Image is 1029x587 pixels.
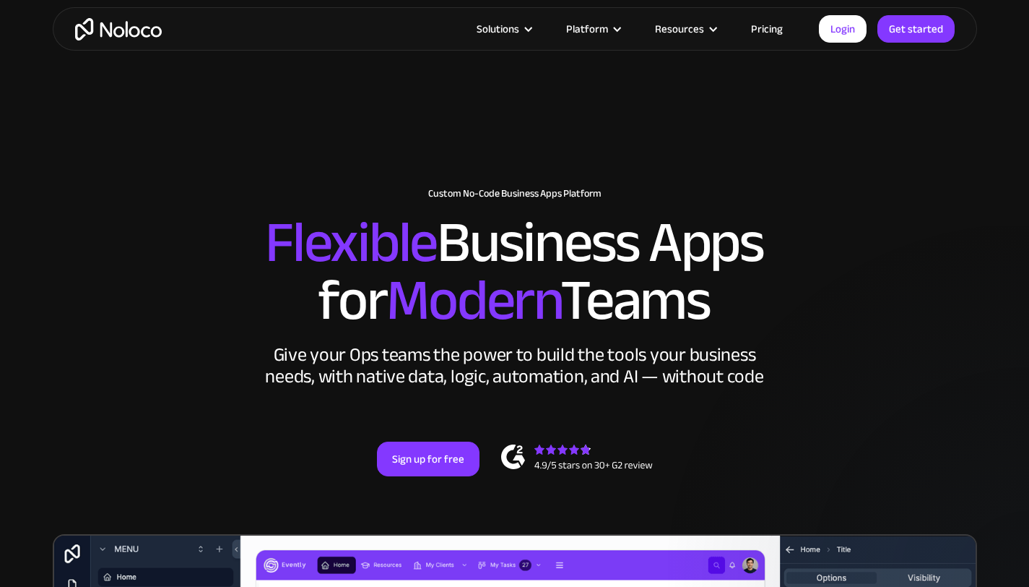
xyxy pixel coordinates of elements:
[67,214,963,330] h2: Business Apps for Teams
[459,20,548,38] div: Solutions
[477,20,519,38] div: Solutions
[262,344,768,387] div: Give your Ops teams the power to build the tools your business needs, with native data, logic, au...
[566,20,608,38] div: Platform
[548,20,637,38] div: Platform
[75,18,162,40] a: home
[265,189,437,296] span: Flexible
[377,442,479,476] a: Sign up for free
[67,188,963,200] h1: Custom No-Code Business Apps Platform
[733,20,801,38] a: Pricing
[877,15,955,43] a: Get started
[386,247,560,354] span: Modern
[819,15,867,43] a: Login
[655,20,704,38] div: Resources
[637,20,733,38] div: Resources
